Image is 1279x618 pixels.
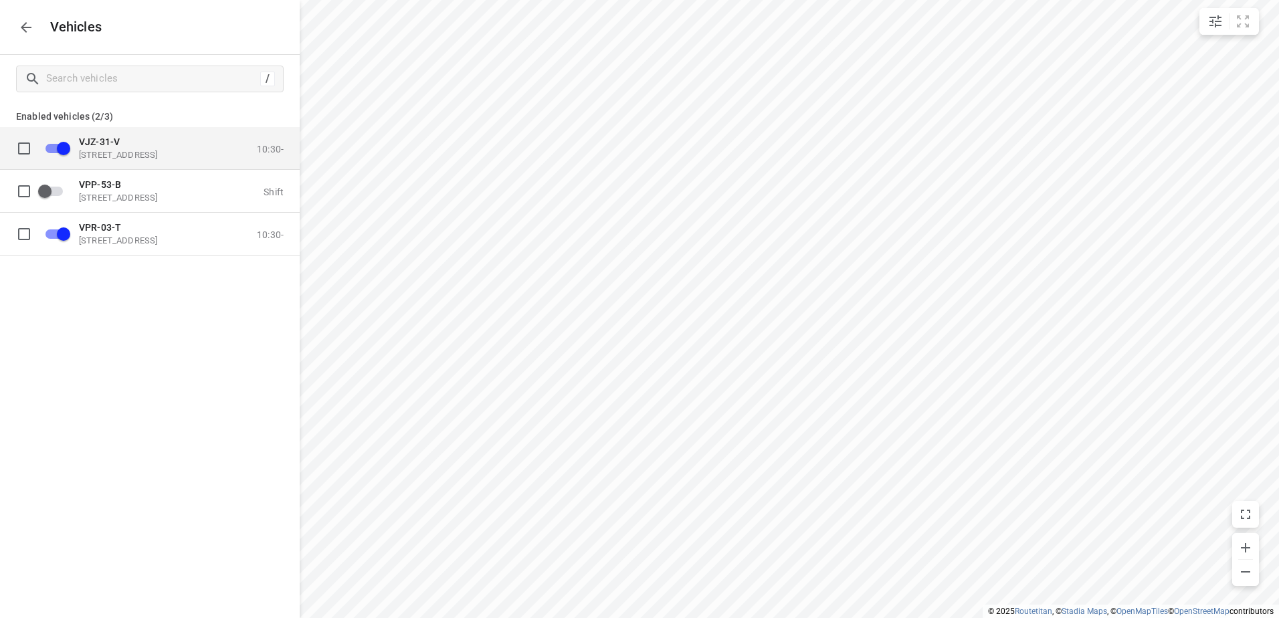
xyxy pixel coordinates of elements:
input: Search vehicles [46,68,260,89]
div: / [260,72,275,86]
p: Shift [264,186,284,197]
a: Routetitan [1015,607,1052,616]
p: Vehicles [39,19,102,35]
span: Enable [37,178,71,203]
p: 10:30- [257,229,284,239]
p: [STREET_ADDRESS] [79,235,213,245]
span: VPP-53-B [79,179,121,189]
a: OpenStreetMap [1174,607,1229,616]
span: VPR-03-T [79,221,121,232]
button: Map settings [1202,8,1229,35]
span: VJZ-31-V [79,136,120,146]
p: [STREET_ADDRESS] [79,192,213,203]
a: Stadia Maps [1062,607,1107,616]
p: [STREET_ADDRESS] [79,149,213,160]
li: © 2025 , © , © © contributors [988,607,1274,616]
p: 10:30- [257,143,284,154]
a: OpenMapTiles [1116,607,1168,616]
div: small contained button group [1199,8,1259,35]
span: Disable [37,221,71,246]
